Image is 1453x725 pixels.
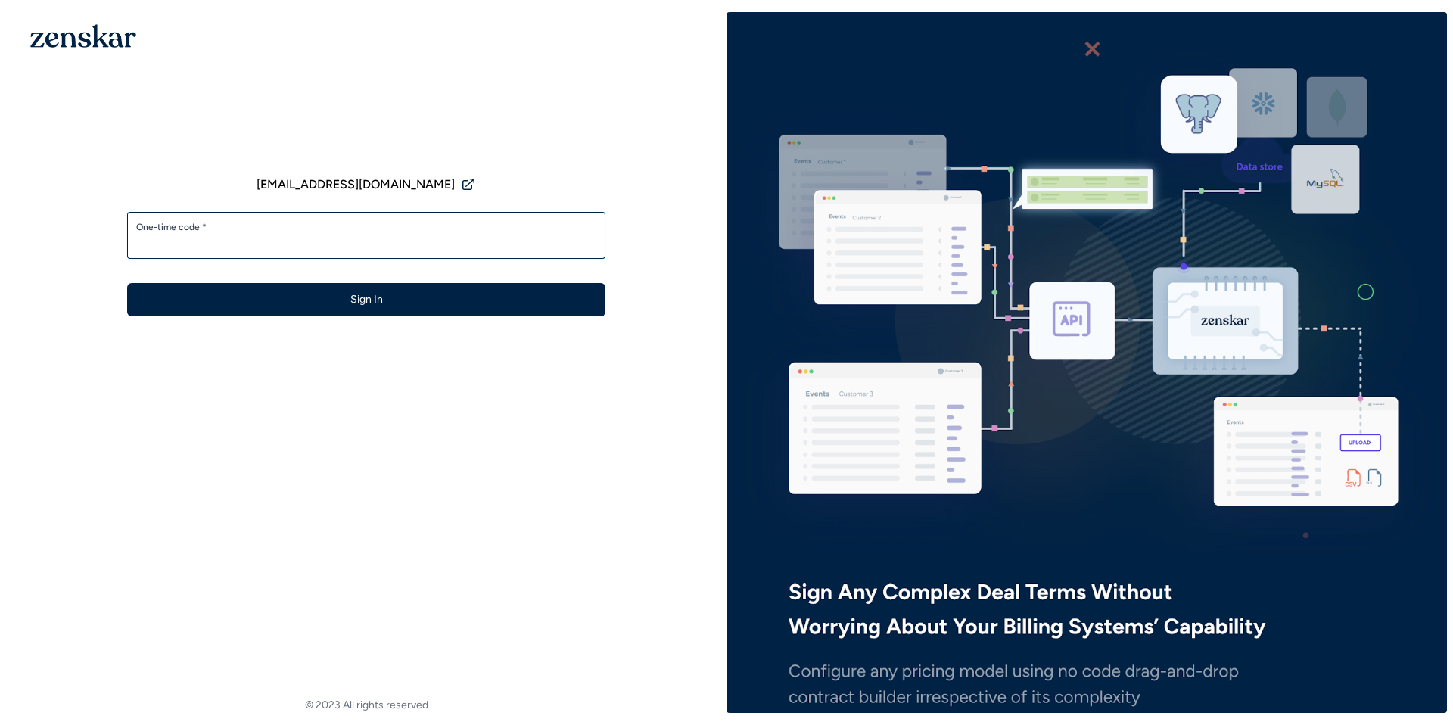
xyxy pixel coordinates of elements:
[127,283,605,316] button: Sign In
[30,24,136,48] img: 1OGAJ2xQqyY4LXKgY66KYq0eOWRCkrZdAb3gUhuVAqdWPZE9SRJmCz+oDMSn4zDLXe31Ii730ItAGKgCKgCCgCikA4Av8PJUP...
[6,698,726,713] footer: © 2023 All rights reserved
[136,221,596,233] label: One-time code *
[257,176,455,194] span: [EMAIL_ADDRESS][DOMAIN_NAME]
